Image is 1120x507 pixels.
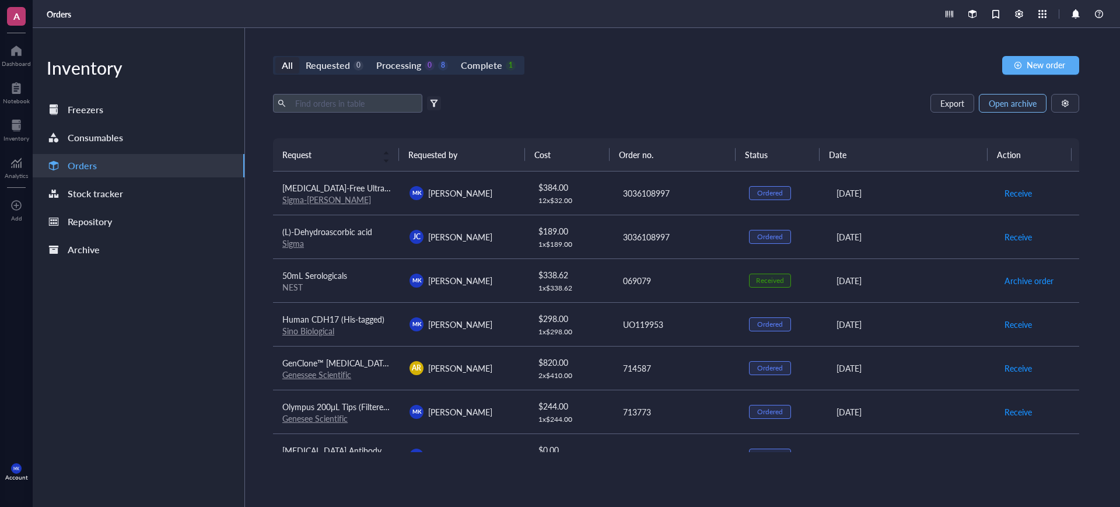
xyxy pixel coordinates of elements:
[538,240,604,249] div: 1 x $ 189.00
[428,406,492,418] span: [PERSON_NAME]
[1005,362,1032,375] span: Receive
[989,99,1037,108] span: Open archive
[757,451,783,460] div: Ordered
[412,188,421,197] span: MK
[930,94,974,113] button: Export
[282,57,293,74] div: All
[33,154,244,177] a: Orders
[438,61,448,71] div: 8
[1004,271,1054,290] button: Archive order
[68,130,123,146] div: Consumables
[428,187,492,199] span: [PERSON_NAME]
[282,194,371,205] a: Sigma-[PERSON_NAME]
[623,318,730,331] div: UO119953
[282,237,304,249] a: Sigma
[1004,359,1032,377] button: Receive
[68,186,123,202] div: Stock tracker
[282,313,384,325] span: Human CDH17 (His-tagged)
[428,275,492,286] span: [PERSON_NAME]
[273,138,399,171] th: Request
[757,407,783,417] div: Ordered
[282,401,416,412] span: Olympus 200μL Tips (Filtered, Sterile)
[623,274,730,287] div: 069079
[1004,446,1032,465] button: Receive
[428,319,492,330] span: [PERSON_NAME]
[282,325,334,337] a: Sino Biological
[757,188,783,198] div: Ordered
[506,61,516,71] div: 1
[525,138,609,171] th: Cost
[412,363,421,373] span: AR
[282,282,391,292] div: NEST
[612,215,740,258] td: 3036108997
[428,450,492,461] span: [PERSON_NAME]
[47,9,73,19] a: Orders
[757,320,783,329] div: Ordered
[306,57,350,74] div: Requested
[836,362,985,375] div: [DATE]
[538,284,604,293] div: 1 x $ 338.62
[282,445,417,456] span: [MEDICAL_DATA] Antibody (catalant)
[11,215,22,222] div: Add
[1004,403,1032,421] button: Receive
[33,210,244,233] a: Repository
[820,138,988,171] th: Date
[33,98,244,121] a: Freezers
[5,172,28,179] div: Analytics
[1027,60,1065,69] span: New order
[836,230,985,243] div: [DATE]
[399,138,525,171] th: Requested by
[612,433,740,477] td: 884569412820
[1004,184,1032,202] button: Receive
[538,327,604,337] div: 1 x $ 298.00
[836,405,985,418] div: [DATE]
[412,320,421,328] span: MK
[68,102,103,118] div: Freezers
[623,362,730,375] div: 714587
[412,276,421,284] span: MK
[353,61,363,71] div: 0
[273,56,524,75] div: segmented control
[988,138,1072,171] th: Action
[2,41,31,67] a: Dashboard
[33,182,244,205] a: Stock tracker
[756,276,784,285] div: Received
[68,242,100,258] div: Archive
[538,400,604,412] div: $ 244.00
[282,357,569,369] span: GenClone™ [MEDICAL_DATA], 100% U.S. Origin, Heat Inactivated, 500 mL/Unit
[612,346,740,390] td: 714587
[33,238,244,261] a: Archive
[538,181,604,194] div: $ 384.00
[538,225,604,237] div: $ 189.00
[757,232,783,242] div: Ordered
[623,449,730,462] div: 884569412820
[836,274,985,287] div: [DATE]
[68,158,97,174] div: Orders
[461,57,502,74] div: Complete
[538,196,604,205] div: 12 x $ 32.00
[1005,187,1032,200] span: Receive
[5,153,28,179] a: Analytics
[2,60,31,67] div: Dashboard
[538,415,604,424] div: 1 x $ 244.00
[940,99,964,108] span: Export
[538,268,604,281] div: $ 338.62
[623,230,730,243] div: 3036108997
[412,451,421,459] span: MK
[33,126,244,149] a: Consumables
[282,270,347,281] span: 50mL Serologicals
[538,312,604,325] div: $ 298.00
[376,57,421,74] div: Processing
[1005,405,1032,418] span: Receive
[1004,315,1032,334] button: Receive
[979,94,1046,113] button: Open archive
[282,226,372,237] span: (L)-Dehydroascorbic acid
[13,9,20,23] span: A
[3,79,30,104] a: Notebook
[1002,56,1079,75] button: New order
[3,116,29,142] a: Inventory
[282,182,428,194] span: [MEDICAL_DATA]-Free Ultra Pure Water
[13,466,19,471] span: MK
[1005,318,1032,331] span: Receive
[413,232,421,242] span: JC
